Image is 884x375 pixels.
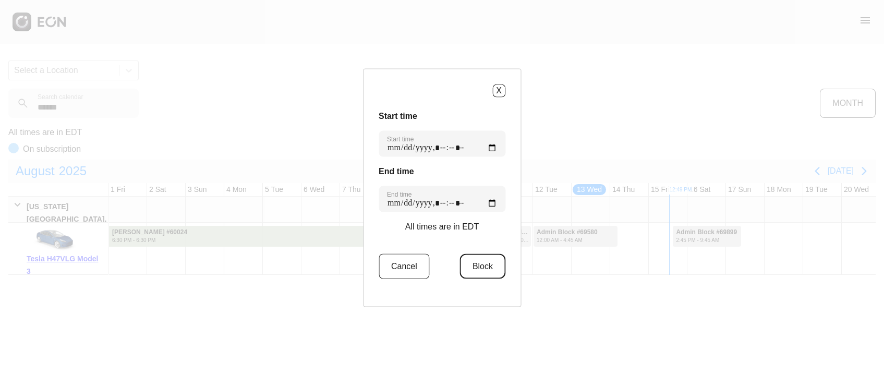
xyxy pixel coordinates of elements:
[405,220,479,233] p: All times are in EDT
[379,110,505,122] h3: Start time
[387,190,411,198] label: End time
[460,253,505,279] button: Block
[387,135,414,143] label: Start time
[379,165,505,177] h3: End time
[492,84,505,97] button: X
[379,253,430,279] button: Cancel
